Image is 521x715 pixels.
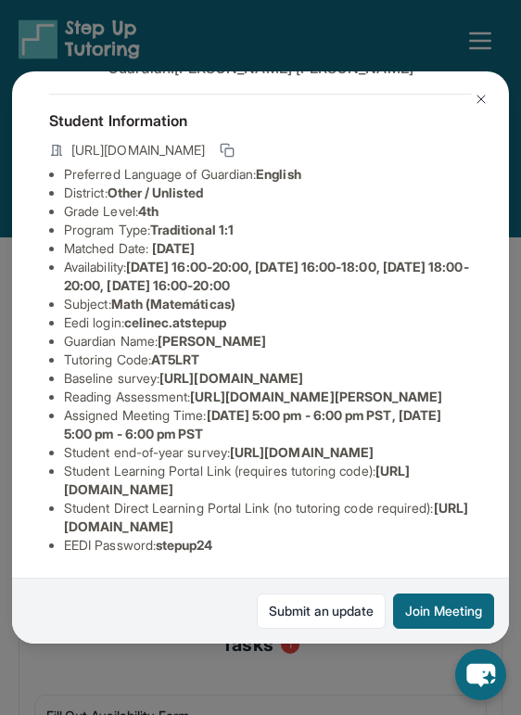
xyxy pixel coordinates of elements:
[64,221,472,239] li: Program Type:
[124,314,226,330] span: celinec.atstepup
[64,536,472,555] li: EEDI Password :
[49,109,472,132] h4: Student Information
[152,240,195,256] span: [DATE]
[158,333,266,349] span: [PERSON_NAME]
[64,406,472,443] li: Assigned Meeting Time :
[64,258,472,295] li: Availability:
[159,370,303,386] span: [URL][DOMAIN_NAME]
[108,185,203,200] span: Other / Unlisted
[64,313,472,332] li: Eedi login :
[64,184,472,202] li: District:
[64,202,472,221] li: Grade Level:
[111,296,235,312] span: Math (Matemáticas)
[71,141,205,160] span: [URL][DOMAIN_NAME]
[64,351,472,369] li: Tutoring Code :
[474,92,489,107] img: Close Icon
[216,139,238,161] button: Copy link
[64,499,472,536] li: Student Direct Learning Portal Link (no tutoring code required) :
[64,239,472,258] li: Matched Date:
[64,462,472,499] li: Student Learning Portal Link (requires tutoring code) :
[393,594,494,629] button: Join Meeting
[156,537,213,553] span: stepup24
[230,444,374,460] span: [URL][DOMAIN_NAME]
[64,407,441,441] span: [DATE] 5:00 pm - 6:00 pm PST, [DATE] 5:00 pm - 6:00 pm PST
[64,165,472,184] li: Preferred Language of Guardian:
[64,369,472,388] li: Baseline survey :
[151,351,199,367] span: AT5LRT
[64,332,472,351] li: Guardian Name :
[64,295,472,313] li: Subject :
[455,649,506,700] button: chat-button
[150,222,234,237] span: Traditional 1:1
[138,203,159,219] span: 4th
[64,388,472,406] li: Reading Assessment :
[257,594,386,629] a: Submit an update
[190,389,442,404] span: [URL][DOMAIN_NAME][PERSON_NAME]
[64,259,469,293] span: [DATE] 16:00-20:00, [DATE] 16:00-18:00, [DATE] 18:00-20:00, [DATE] 16:00-20:00
[256,166,301,182] span: English
[64,443,472,462] li: Student end-of-year survey :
